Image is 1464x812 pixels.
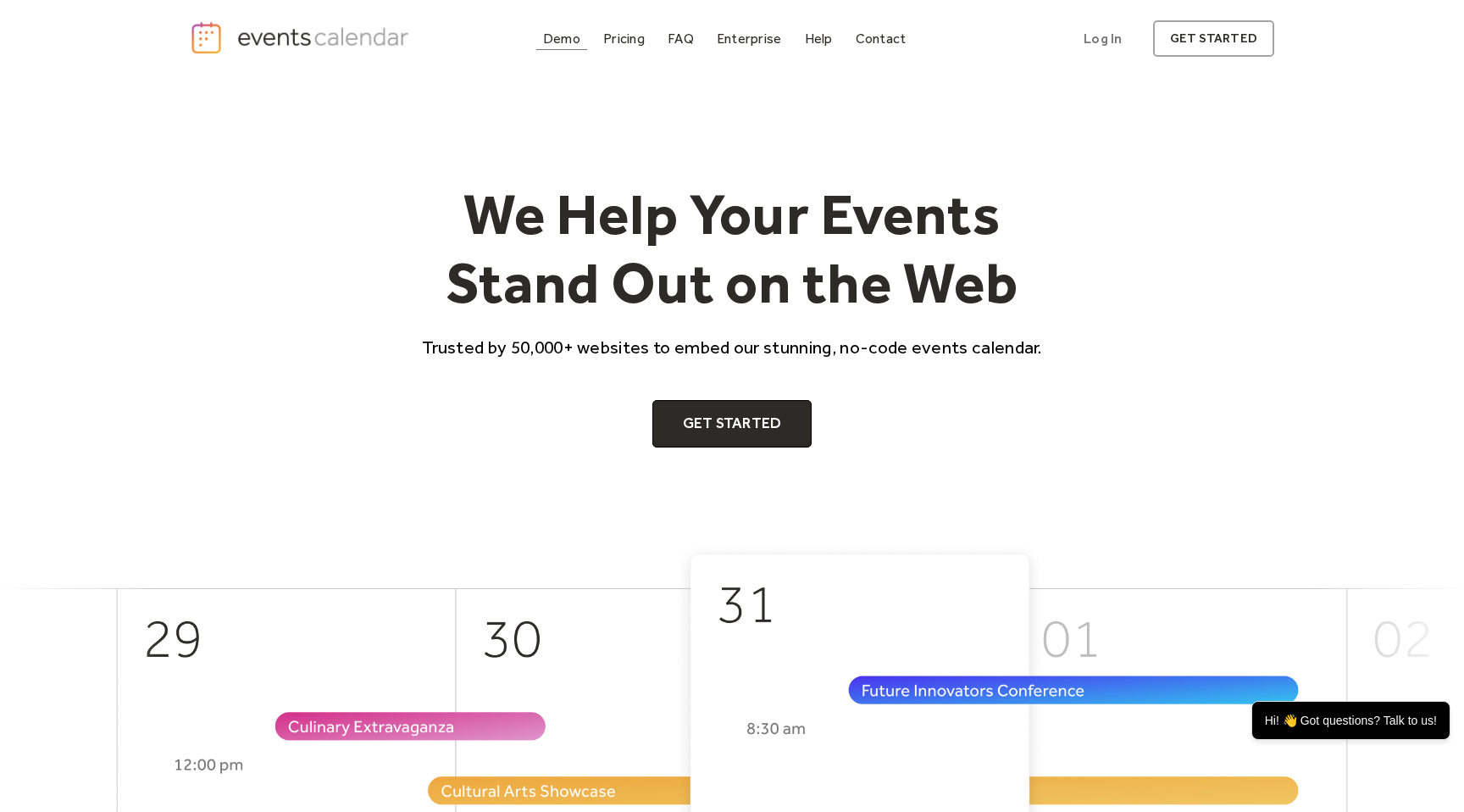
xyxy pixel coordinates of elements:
[798,27,840,50] a: Help
[652,400,812,448] a: Get Started
[849,27,913,50] a: Contact
[856,34,907,43] div: Contact
[1153,20,1274,57] a: get started
[603,34,645,43] div: Pricing
[710,27,788,50] a: Enterprise
[717,34,781,43] div: Enterprise
[190,20,413,55] a: home
[407,335,1057,359] p: Trusted by 50,000+ websites to embed our stunning, no-code events calendar.
[596,27,652,50] a: Pricing
[1067,20,1139,57] a: Log In
[407,180,1057,318] h1: We Help Your Events Stand Out on the Web
[661,27,701,50] a: FAQ
[543,34,580,43] div: Demo
[668,34,694,43] div: FAQ
[805,34,833,43] div: Help
[536,27,587,50] a: Demo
